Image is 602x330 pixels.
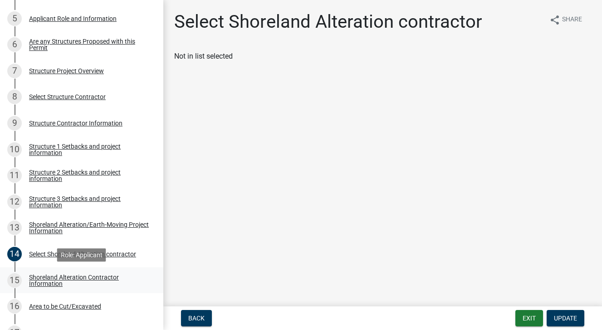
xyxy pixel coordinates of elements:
div: 15 [7,273,22,288]
div: 6 [7,37,22,52]
div: Shoreland Alteration/Earth-Moving Project Information [29,221,149,234]
div: Are any Structures Proposed with this Permit [29,38,149,51]
div: Role: Applicant [57,248,106,261]
button: shareShare [542,11,589,29]
div: Not in list selected [174,51,591,62]
div: 10 [7,142,22,157]
button: Update [547,310,584,326]
div: 9 [7,116,22,130]
div: 16 [7,299,22,314]
div: 12 [7,195,22,209]
span: Share [562,15,582,25]
div: Structure Project Overview [29,68,104,74]
button: Exit [515,310,543,326]
div: 8 [7,90,22,104]
button: Back [181,310,212,326]
h1: Select Shoreland Alteration contractor [174,11,482,33]
i: share [549,15,560,25]
div: 14 [7,247,22,261]
div: Structure 1 Setbacks and project information [29,143,149,156]
div: Applicant Role and Information [29,15,117,22]
div: Select Shoreland Alteration contractor [29,251,136,257]
div: 7 [7,64,22,78]
div: 11 [7,168,22,183]
div: Structure Contractor Information [29,120,122,126]
span: Update [554,315,577,322]
div: 5 [7,11,22,26]
div: Select Structure Contractor [29,94,106,100]
div: Shoreland Alteration Contractor Information [29,274,149,287]
div: 13 [7,220,22,235]
div: Area to be Cut/Excavated [29,303,101,310]
span: Back [188,315,205,322]
div: Structure 3 Setbacks and project information [29,195,149,208]
div: Structure 2 Setbacks and project information [29,169,149,182]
